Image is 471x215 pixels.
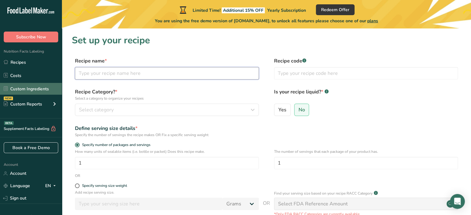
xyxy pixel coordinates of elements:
p: Add recipe serving size. [75,190,259,195]
span: Select category [79,106,114,114]
span: Yes [278,107,286,113]
div: BETA [4,121,14,125]
div: Custom Reports [4,101,42,107]
span: plans [367,18,378,24]
input: Type your recipe name here [75,67,259,80]
div: EN [45,182,58,190]
a: Book a Free Demo [4,142,58,153]
button: Subscribe Now [4,32,58,42]
input: Type your recipe code here [274,67,458,80]
p: How many units of sealable items (i.e. bottle or packet) Does this recipe make. [75,149,259,154]
div: Define serving size details [75,125,259,132]
label: Recipe code [274,57,458,65]
div: Specify serving size weight [82,183,127,188]
div: Limited Time! [178,6,306,14]
span: Specify number of packages and servings [80,143,150,147]
span: Subscribe Now [16,34,46,40]
div: Specify the number of servings the recipe makes OR Fix a specific serving weight [75,132,259,138]
div: OR [75,173,80,178]
div: Open Intercom Messenger [450,194,465,209]
label: Recipe name [75,57,259,65]
span: You are using the free demo version of [DOMAIN_NAME], to unlock all features please choose one of... [155,18,378,24]
a: Language [4,180,30,191]
button: Redeem Offer [316,4,355,15]
span: Redeem Offer [321,6,349,13]
p: Select a category to organize your recipes [75,96,259,101]
span: Yearly Subscription [267,7,306,13]
button: Select category [75,104,259,116]
span: No [299,107,305,113]
input: Type your serving size here [75,198,223,210]
label: Is your recipe liquid? [274,88,458,101]
label: Recipe Category? [75,88,259,101]
span: Additional 15% OFF [222,7,265,13]
div: NEW [4,97,13,100]
p: The number of servings that each package of your product has. [274,149,458,154]
div: Select FDA Reference Amount [278,200,348,208]
p: Find your serving size based on your recipe RACC Category [274,191,373,196]
h1: Set up your recipe [72,33,461,47]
